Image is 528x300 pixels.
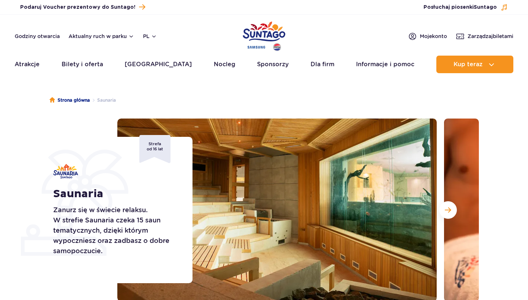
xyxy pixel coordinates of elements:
[62,56,103,73] a: Bilety i oferta
[436,56,513,73] button: Kup teraz
[456,32,513,41] a: Zarządzajbiletami
[356,56,414,73] a: Informacje i pomoc
[423,4,497,11] span: Posłuchaj piosenki
[423,4,508,11] button: Posłuchaj piosenkiSuntago
[474,5,497,10] span: Suntago
[311,56,334,73] a: Dla firm
[143,33,157,40] button: pl
[53,205,176,256] p: Zanurz się w świecie relaksu. W strefie Saunaria czeka 15 saun tematycznych, dzięki którym wypocz...
[139,135,170,163] div: Strefa od 16 lat
[15,56,40,73] a: Atrakcje
[53,164,78,179] img: Saunaria
[408,32,447,41] a: Mojekonto
[243,18,285,52] a: Park of Poland
[90,97,116,104] li: Saunaria
[420,33,447,40] span: Moje konto
[467,33,513,40] span: Zarządzaj biletami
[20,2,145,12] a: Podaruj Voucher prezentowy do Suntago!
[454,61,483,68] span: Kup teraz
[53,187,176,200] h1: Saunaria
[49,97,90,104] a: Strona główna
[214,56,235,73] a: Nocleg
[125,56,192,73] a: [GEOGRAPHIC_DATA]
[69,33,134,39] button: Aktualny ruch w parku
[20,4,135,11] span: Podaruj Voucher prezentowy do Suntago!
[15,33,60,40] a: Godziny otwarcia
[439,201,457,219] button: Następny slajd
[257,56,289,73] a: Sponsorzy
